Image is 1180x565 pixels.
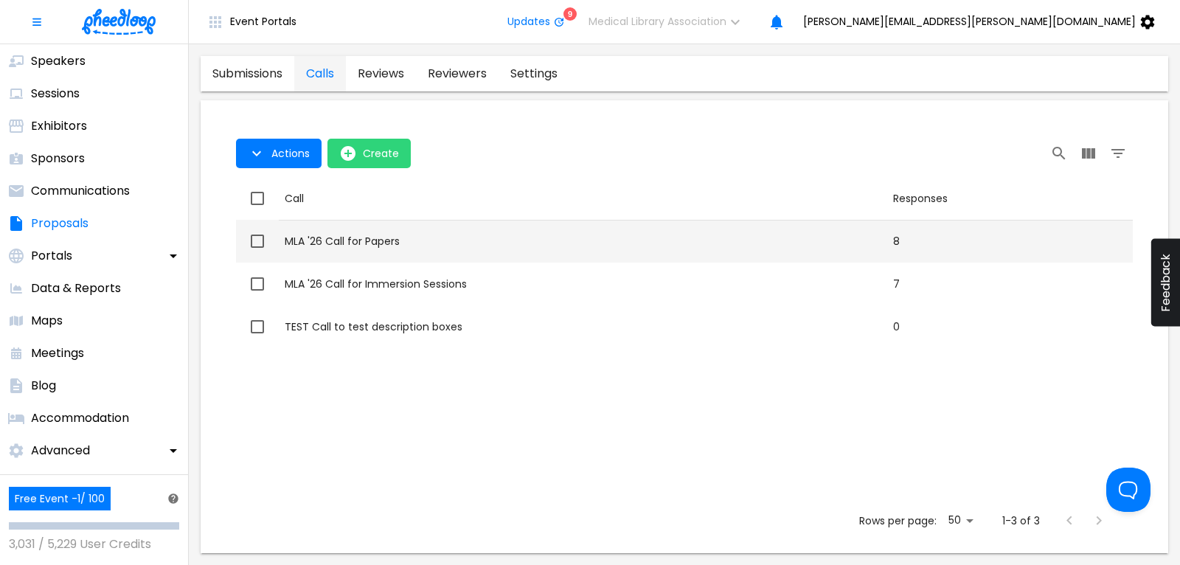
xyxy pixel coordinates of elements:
p: Speakers [31,52,86,70]
a: proposals-tab-reviewers [416,56,499,91]
p: Data & Reports [31,280,121,297]
div: Call [285,190,304,208]
button: View Columns [1074,139,1103,168]
p: 3,031 / 5,229 User Credits [9,535,179,553]
button: Sort [279,185,310,212]
a: proposals-tab-calls [294,56,346,91]
div: MLA '26 Call for Papers [285,234,881,249]
span: Create [363,148,399,159]
p: Accommodation [31,409,129,427]
p: Advanced [31,442,90,460]
p: Meetings [31,344,84,362]
span: Feedback [1159,254,1173,312]
p: Proposals [31,215,88,232]
p: Blog [31,377,56,395]
a: proposals-tab-settings [499,56,569,91]
span: Actions [271,148,310,159]
div: Free Event - 1 / 100 [9,487,111,510]
p: Maps [31,312,63,330]
div: 7 [893,277,1127,291]
p: Sessions [31,85,80,103]
span: Updates [507,15,550,27]
button: Actions [236,139,322,168]
div: 0 [893,319,1127,334]
button: Updates9 [496,7,577,37]
button: [PERSON_NAME][EMAIL_ADDRESS][PERSON_NAME][DOMAIN_NAME] [791,7,1174,37]
div: 50 [943,510,979,531]
button: Search [1044,139,1074,168]
p: Exhibitors [31,117,87,135]
p: 1-3 of 3 [1002,513,1040,528]
div: 8 [893,234,1127,249]
img: logo [82,9,156,35]
div: 9 [563,7,577,21]
div: MLA '26 Call for Immersion Sessions [285,277,881,291]
span: [PERSON_NAME][EMAIL_ADDRESS][PERSON_NAME][DOMAIN_NAME] [803,15,1136,27]
iframe: Help Scout Beacon - Open [1106,468,1150,512]
p: Sponsors [31,150,85,167]
button: Sort [887,185,954,212]
div: TEST Call to test description boxes [285,319,881,334]
button: open-Create [327,139,411,168]
div: proposals tabs [201,56,569,91]
span: Medical Library Association [589,15,726,27]
p: Communications [31,182,130,200]
div: Responses [893,190,948,208]
button: Event Portals [195,7,308,37]
a: proposals-tab-reviews [346,56,416,91]
p: Rows per page: [859,513,937,528]
button: Medical Library Association [577,7,762,37]
a: proposals-tab-submissions [201,56,294,91]
button: Filter Table [1103,139,1133,168]
div: Table Toolbar [236,130,1133,177]
p: Portals [31,247,72,265]
span: Event Portals [230,15,296,27]
a: Help [162,492,179,505]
